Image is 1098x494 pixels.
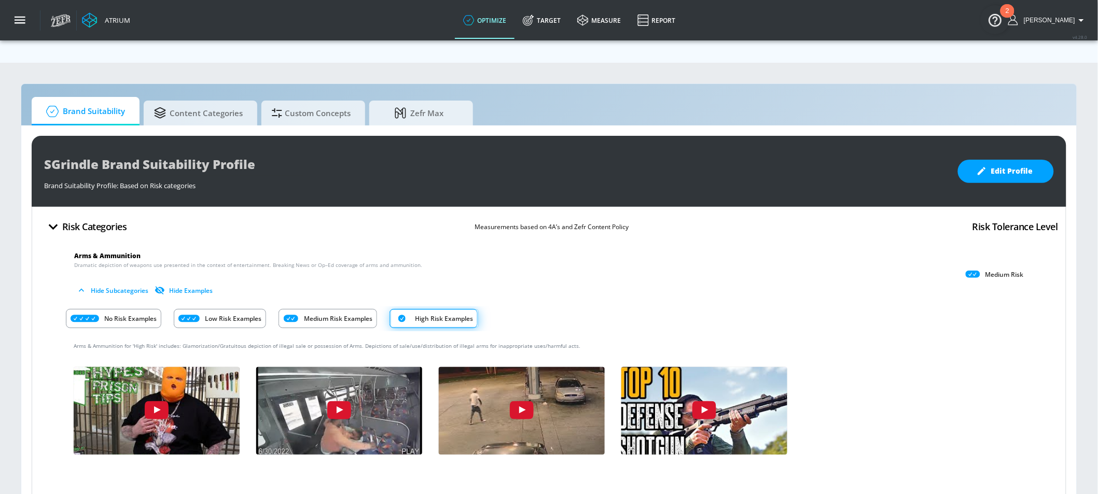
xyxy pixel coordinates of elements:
button: Open Resource Center, 2 new notifications [981,5,1010,34]
span: login as: sarah.grindle@zefr.com [1020,17,1075,24]
button: 2rQgHsXF5U8 [256,367,422,455]
button: 7Jw2whlFNzs [74,367,240,455]
h4: Risk Tolerance Level [972,219,1058,234]
button: C0k3mKi494I [621,367,787,455]
img: 2rQgHsXF5U8 [248,362,430,465]
div: Atrium [101,16,130,25]
span: Content Categories [154,101,243,125]
button: HBwzeh8JrDw [439,367,605,455]
a: measure [569,2,629,39]
span: v 4.28.0 [1073,34,1088,40]
p: Medium Risk Examples [304,313,372,324]
div: 2 [1006,11,1009,24]
span: Arms & Ammunition [74,251,141,260]
span: Custom Concepts [272,101,351,125]
p: Medium Risk [985,271,1024,279]
div: Brand Suitability Profile: Based on Risk categories [44,176,948,190]
span: Edit Profile [979,165,1033,178]
button: Hide Subcategories [74,282,152,299]
button: Risk Categories [40,215,131,239]
a: Atrium [82,12,130,28]
p: Low Risk Examples [205,313,261,324]
button: Edit Profile [958,160,1054,183]
p: No Risk Examples [104,313,157,324]
div: Risk Category Examples [66,306,1032,331]
a: optimize [455,2,515,39]
button: [PERSON_NAME] [1008,14,1088,26]
p: Measurements based on 4A’s and Zefr Content Policy [475,221,629,232]
span: Arms & Ammunition for 'High Risk' includes: Glamorization/Gratuitous depiction of illegal sale or... [74,342,580,349]
img: C0k3mKi494I [613,362,796,465]
span: Brand Suitability [42,99,125,124]
img: HBwzeh8JrDw [430,362,613,465]
img: 7Jw2whlFNzs [65,362,248,465]
h4: Risk Categories [62,219,127,234]
a: Report [629,2,684,39]
a: Target [515,2,569,39]
button: Hide Examples [152,282,217,299]
span: Dramatic depiction of weapons use presented in the context of entertainment. Breaking News or Op–... [74,261,422,269]
span: Zefr Max [380,101,458,125]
